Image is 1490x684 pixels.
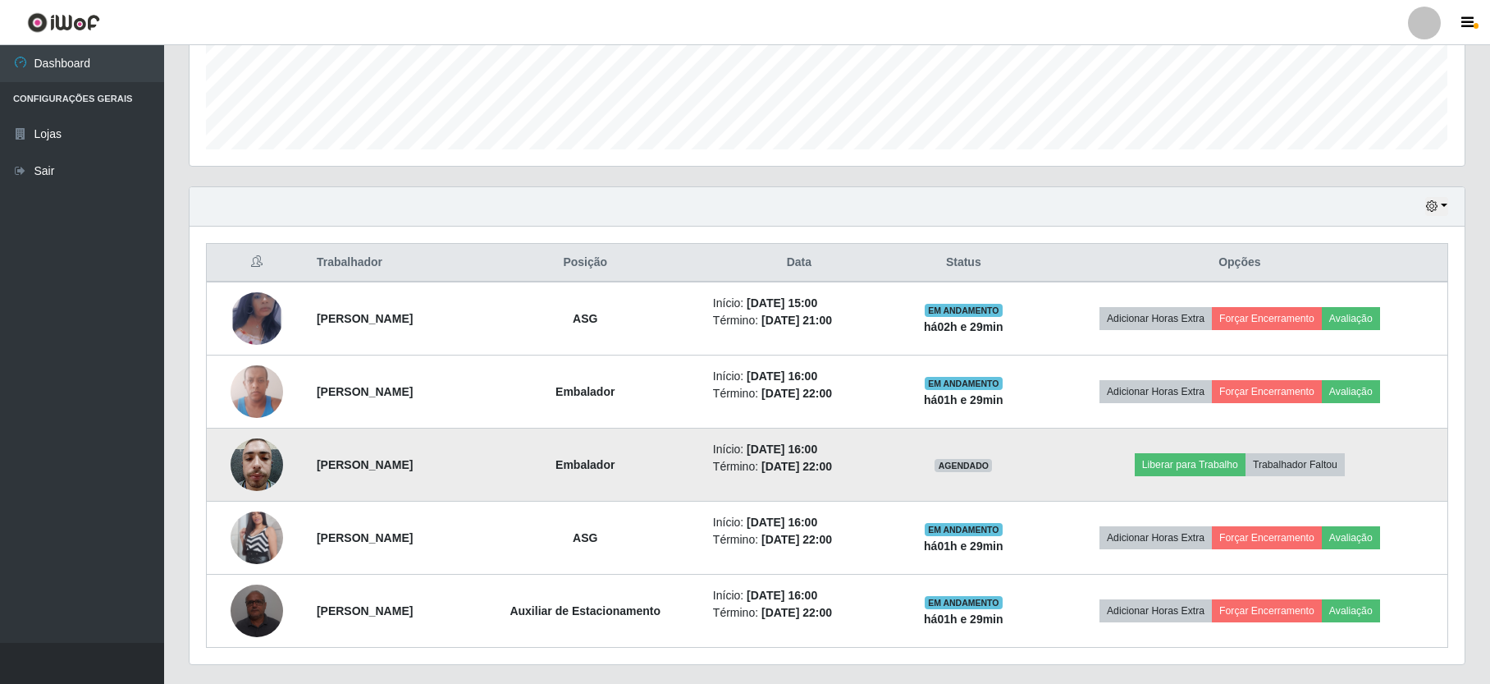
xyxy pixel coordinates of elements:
[555,458,615,471] strong: Embalador
[713,514,885,531] li: Início:
[747,443,817,456] time: [DATE] 16:00
[713,441,885,458] li: Início:
[231,356,283,426] img: 1677584199687.jpeg
[761,314,832,327] time: [DATE] 21:00
[761,460,832,473] time: [DATE] 22:00
[1099,307,1212,330] button: Adicionar Horas Extra
[924,393,1003,406] strong: há 01 h e 29 min
[1322,526,1380,549] button: Avaliação
[713,604,885,622] li: Término:
[713,312,885,329] li: Término:
[713,295,885,312] li: Início:
[231,576,283,645] img: 1696633229263.jpeg
[317,312,413,325] strong: [PERSON_NAME]
[925,523,1003,536] span: EM ANDAMENTO
[27,12,100,33] img: CoreUI Logo
[925,304,1003,317] span: EM ANDAMENTO
[895,244,1032,282] th: Status
[1032,244,1448,282] th: Opções
[713,587,885,604] li: Início:
[307,244,468,282] th: Trabalhador
[925,377,1003,390] span: EM ANDAMENTO
[747,589,817,602] time: [DATE] 16:00
[468,244,703,282] th: Posição
[924,539,1003,553] strong: há 01 h e 29 min
[1135,453,1245,476] button: Liberar para Trabalho
[317,531,413,544] strong: [PERSON_NAME]
[1212,307,1322,330] button: Forçar Encerramento
[573,312,597,325] strong: ASG
[1322,380,1380,403] button: Avaliação
[747,516,817,529] time: [DATE] 16:00
[935,459,992,472] span: AGENDADO
[231,276,283,361] img: 1748046228717.jpeg
[1099,526,1212,549] button: Adicionar Horas Extra
[747,370,817,383] time: [DATE] 16:00
[713,368,885,385] li: Início:
[231,491,283,585] img: 1703785575739.jpeg
[925,596,1003,609] span: EM ANDAMENTO
[761,606,832,619] time: [DATE] 22:00
[231,429,283,499] img: 1742686144384.jpeg
[924,613,1003,626] strong: há 01 h e 29 min
[761,387,832,400] time: [DATE] 22:00
[510,604,660,617] strong: Auxiliar de Estacionamento
[555,385,615,398] strong: Embalador
[1099,599,1212,622] button: Adicionar Horas Extra
[317,604,413,617] strong: [PERSON_NAME]
[1212,599,1322,622] button: Forçar Encerramento
[761,533,832,546] time: [DATE] 22:00
[747,296,817,310] time: [DATE] 15:00
[1322,307,1380,330] button: Avaliação
[1322,599,1380,622] button: Avaliação
[573,531,597,544] strong: ASG
[1212,526,1322,549] button: Forçar Encerramento
[1212,380,1322,403] button: Forçar Encerramento
[1245,453,1345,476] button: Trabalhador Faltou
[317,458,413,471] strong: [PERSON_NAME]
[713,458,885,475] li: Término:
[713,385,885,402] li: Término:
[317,385,413,398] strong: [PERSON_NAME]
[713,531,885,549] li: Término:
[924,320,1003,333] strong: há 02 h e 29 min
[1099,380,1212,403] button: Adicionar Horas Extra
[703,244,895,282] th: Data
